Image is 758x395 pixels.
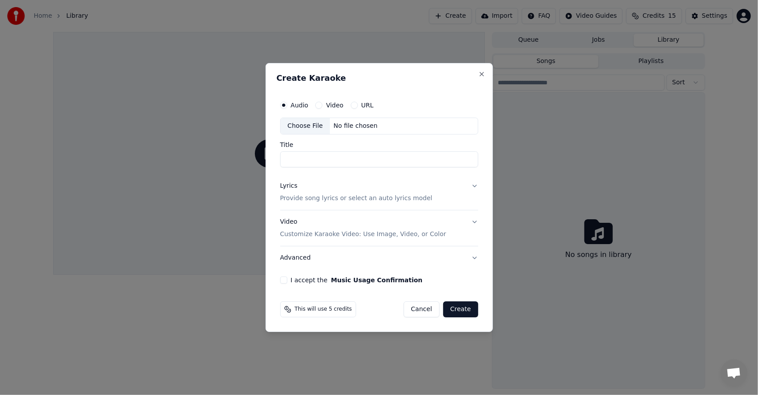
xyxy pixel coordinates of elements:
label: Video [326,102,343,108]
div: Lyrics [280,182,298,190]
button: LyricsProvide song lyrics or select an auto lyrics model [280,174,478,210]
div: No file chosen [330,122,381,130]
div: Video [280,217,446,239]
p: Provide song lyrics or select an auto lyrics model [280,194,433,203]
button: Create [443,301,478,317]
label: URL [361,102,374,108]
button: Cancel [404,301,440,317]
label: I accept the [291,277,423,283]
button: I accept the [331,277,422,283]
label: Title [280,142,478,148]
h2: Create Karaoke [277,74,482,82]
label: Audio [291,102,309,108]
span: This will use 5 credits [295,306,352,313]
button: Advanced [280,246,478,269]
div: Choose File [281,118,330,134]
button: VideoCustomize Karaoke Video: Use Image, Video, or Color [280,210,478,246]
p: Customize Karaoke Video: Use Image, Video, or Color [280,230,446,239]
